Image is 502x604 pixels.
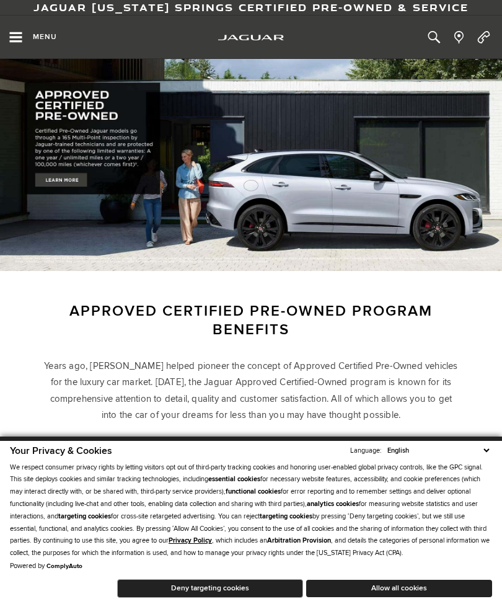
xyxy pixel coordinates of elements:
a: Privacy Policy [169,536,212,544]
strong: targeting cookies [260,512,312,520]
p: We respect consumer privacy rights by letting visitors opt out of third-party tracking cookies an... [10,461,492,559]
span: Menu [33,32,57,42]
strong: analytics cookies [307,500,359,508]
select: Language Select [384,445,492,456]
div: Powered by [10,562,82,570]
button: Deny targeting cookies [117,579,303,598]
h3: Approved Certified Pre-Owned Program Benefits [43,302,459,339]
a: Jaguar [US_STATE] Springs Certified Pre-Owned & Service [33,1,469,14]
strong: targeting cookies [58,512,111,520]
strong: Arbitration Provision [267,536,331,544]
button: Open the inventory search [421,16,446,59]
a: jaguar [218,32,284,43]
p: Years ago, [PERSON_NAME] helped pioneer the concept of Approved Certified Pre-Owned vehicles for ... [43,358,459,423]
strong: functional cookies [226,487,281,495]
button: Allow all cookies [306,580,492,597]
a: ComplyAuto [46,562,82,570]
strong: essential cookies [208,475,260,483]
img: Jaguar [218,35,284,41]
div: Language: [350,447,382,454]
span: Your Privacy & Cookies [10,445,112,457]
